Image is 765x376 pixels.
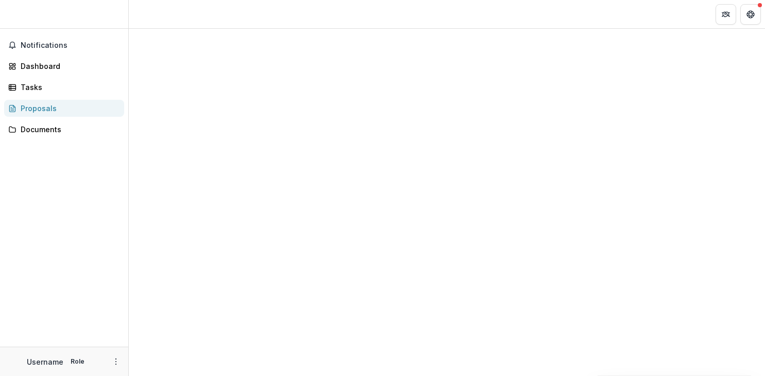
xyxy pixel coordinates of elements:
a: Tasks [4,79,124,96]
a: Proposals [4,100,124,117]
p: Username [27,356,63,367]
span: Notifications [21,41,120,50]
p: Role [67,357,88,366]
button: Get Help [740,4,761,25]
a: Dashboard [4,58,124,75]
a: Documents [4,121,124,138]
div: Dashboard [21,61,116,71]
button: Partners [716,4,736,25]
div: Tasks [21,82,116,93]
div: Documents [21,124,116,135]
button: More [110,355,122,368]
button: Notifications [4,37,124,53]
div: Proposals [21,103,116,114]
